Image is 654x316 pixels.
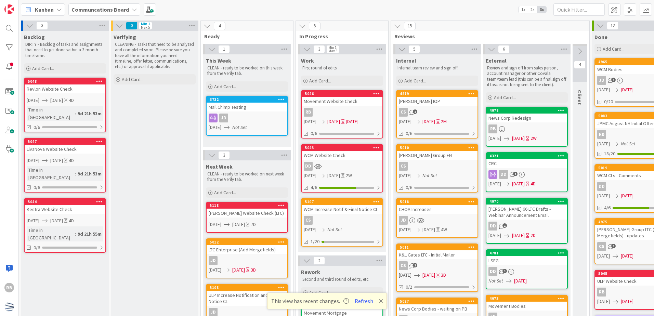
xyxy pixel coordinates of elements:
[531,232,536,239] div: 2D
[50,217,63,224] span: [DATE]
[232,221,245,228] span: [DATE]
[327,226,342,233] i: Not Set
[69,97,74,104] div: 4D
[302,145,382,160] div: 5043WCM Website Check
[604,204,611,211] span: 4/6
[502,269,507,273] span: 1
[25,199,105,214] div: 5044Kestra Website Check
[486,124,567,133] div: RB
[486,107,567,114] div: 4978
[404,22,416,30] span: 15
[305,91,382,96] div: 5046
[396,198,478,238] a: 5018CHOA IncreasesJD[DATE][DATE]4W
[494,94,516,101] span: Add Card...
[301,198,383,247] a: 5107WCM Increase Notif & Final Notice CLCS[DATE]Not Set1/20
[126,22,138,30] span: 0
[25,139,105,154] div: 5047LivaNova Website Check
[597,182,606,191] div: DD
[499,170,508,179] div: DD
[309,22,321,30] span: 5
[397,91,478,97] div: 4879
[76,110,103,117] div: 9d 21h 53m
[35,5,54,14] span: Kanban
[413,109,417,114] span: 2
[75,170,76,177] span: :
[486,198,568,244] a: 4970[PERSON_NAME] 66 LTC Drafts - Webinar Announcement EmailDD[DATE][DATE]2D
[27,97,39,104] span: [DATE]
[207,202,287,209] div: 5118
[486,205,567,220] div: [PERSON_NAME] 66 LTC Drafts - Webinar Announcement Email
[214,189,236,196] span: Add Card...
[621,192,633,199] span: [DATE]
[210,97,287,102] div: 3732
[25,205,105,214] div: Kestra Website Check
[513,172,518,176] span: 1
[397,162,478,171] div: CS
[207,103,287,111] div: Mail Chimp Testing
[209,124,221,131] span: [DATE]
[75,230,76,238] span: :
[406,130,412,137] span: 0/6
[232,124,247,130] i: Not Set
[210,285,287,290] div: 5108
[302,97,382,106] div: Movement Website Check
[304,226,316,233] span: [DATE]
[311,238,319,245] span: 1/20
[207,239,287,254] div: 5012LTC Enterprise (Add Mergefields)
[397,216,478,225] div: JD
[397,205,478,214] div: CHOA Increases
[25,78,105,84] div: 5048
[24,138,106,193] a: 5047LivaNova Website Check[DATE][DATE]4DTime in [GEOGRAPHIC_DATA]:9d 21h 53m0/6
[207,202,287,218] div: 5118[PERSON_NAME] Website Check (LTC)
[4,302,14,312] img: avatar
[486,153,567,159] div: 4321
[207,285,287,306] div: 5108ULP Increase Notification and Final Notice CL
[488,135,501,142] span: [DATE]
[486,114,567,122] div: News Corp Redesign
[301,57,314,64] span: Work
[611,244,616,248] span: 2
[397,199,478,214] div: 5018CHOA Increases
[597,86,610,93] span: [DATE]
[400,245,478,250] div: 5011
[486,198,567,220] div: 4970[PERSON_NAME] 66 LTC Drafts - Webinar Announcement Email
[397,244,478,250] div: 5011
[232,266,245,274] span: [DATE]
[397,65,477,71] p: Internal team review and sign off.
[76,230,103,238] div: 9d 21h 55m
[400,199,478,204] div: 5018
[346,172,352,179] div: 2W
[531,135,537,142] div: 2W
[399,216,408,225] div: JD
[328,46,337,49] div: Min 1
[597,242,606,251] div: CS
[399,108,408,117] div: CS
[206,238,288,278] a: 5012LTC Enterprise (Add Mergefields)JD[DATE][DATE]3D
[486,295,567,302] div: 4973
[400,91,478,96] div: 4879
[489,199,567,204] div: 4970
[519,6,528,13] span: 1x
[512,232,525,239] span: [DATE]
[397,91,478,106] div: 4879[PERSON_NAME] IOP
[486,222,567,231] div: DD
[209,266,221,274] span: [DATE]
[210,240,287,245] div: 5012
[309,78,331,84] span: Add Card...
[396,144,478,193] a: 5010[PERSON_NAME] Group FNCS[DATE]Not Set0/6
[399,272,411,279] span: [DATE]
[441,118,447,125] div: 2M
[408,45,420,53] span: 5
[305,199,382,204] div: 5107
[406,284,412,291] span: 0/2
[219,114,228,122] div: JD
[396,243,478,292] a: 5011K&L Gates LTC - Initial MailerCS[DATE][DATE]3D0/2
[512,180,525,187] span: [DATE]
[27,226,75,241] div: Time in [GEOGRAPHIC_DATA]
[486,250,567,256] div: 4781
[301,90,383,139] a: 5046Movement Website CheckRB[DATE][DATE][DATE]0/6
[25,42,105,58] p: DIRTY - Backlog of tasks and assignments that need to get done within a 3-month timeframe.
[487,65,566,88] p: Review and sign off from sales person, account manager or other Covala team/team lead (this can b...
[486,152,568,192] a: 4321CRCDD[DATE][DATE]4D
[604,150,615,157] span: 18/20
